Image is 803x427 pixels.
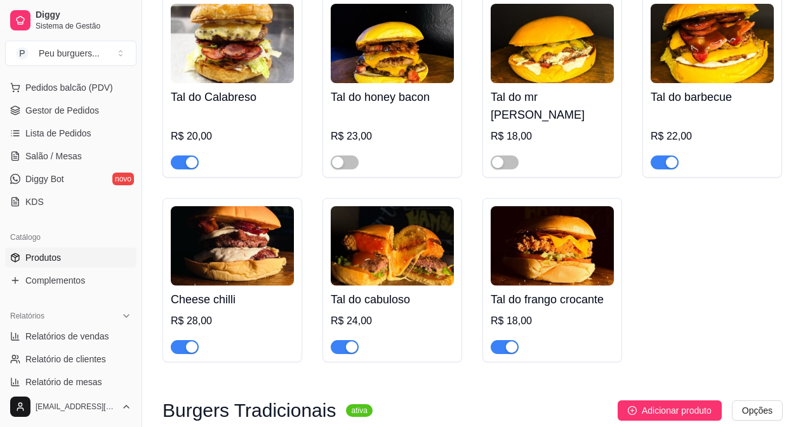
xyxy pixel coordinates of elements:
div: R$ 20,00 [171,129,294,144]
a: Gestor de Pedidos [5,100,136,121]
div: R$ 23,00 [331,129,454,144]
a: Relatório de mesas [5,372,136,392]
div: Catálogo [5,227,136,247]
span: Salão / Mesas [25,150,82,162]
div: R$ 18,00 [491,313,614,329]
span: Lista de Pedidos [25,127,91,140]
span: Pedidos balcão (PDV) [25,81,113,94]
a: DiggySistema de Gestão [5,5,136,36]
h3: Burgers Tradicionais [163,403,336,418]
h4: Tal do frango crocante [491,291,614,308]
img: product-image [331,206,454,286]
img: product-image [171,4,294,83]
img: product-image [491,206,614,286]
a: Salão / Mesas [5,146,136,166]
span: [EMAIL_ADDRESS][DOMAIN_NAME] [36,402,116,412]
span: Relatório de clientes [25,353,106,365]
span: Diggy Bot [25,173,64,185]
h4: Tal do honey bacon [331,88,454,106]
span: Diggy [36,10,131,21]
span: Relatórios de vendas [25,330,109,343]
h4: Tal do mr [PERSON_NAME] [491,88,614,124]
span: KDS [25,195,44,208]
a: Diggy Botnovo [5,169,136,189]
a: Relatório de clientes [5,349,136,369]
img: product-image [491,4,614,83]
div: R$ 22,00 [651,129,774,144]
div: R$ 18,00 [491,129,614,144]
sup: ativa [346,404,372,417]
a: Produtos [5,247,136,268]
a: KDS [5,192,136,212]
button: [EMAIL_ADDRESS][DOMAIN_NAME] [5,391,136,422]
span: plus-circle [628,406,637,415]
img: product-image [331,4,454,83]
a: Lista de Pedidos [5,123,136,143]
span: Opções [742,404,773,417]
h4: Tal do cabuloso [331,291,454,308]
button: Adicionar produto [618,400,722,421]
img: product-image [171,206,294,286]
div: R$ 24,00 [331,313,454,329]
div: Peu burguers ... [39,47,100,60]
a: Relatórios de vendas [5,326,136,346]
div: R$ 28,00 [171,313,294,329]
h4: Tal do Calabreso [171,88,294,106]
button: Opções [732,400,783,421]
img: product-image [651,4,774,83]
span: Complementos [25,274,85,287]
span: Produtos [25,251,61,264]
span: Sistema de Gestão [36,21,131,31]
button: Select a team [5,41,136,66]
span: P [16,47,29,60]
button: Pedidos balcão (PDV) [5,77,136,98]
span: Relatório de mesas [25,376,102,388]
span: Gestor de Pedidos [25,104,99,117]
span: Relatórios [10,311,44,321]
h4: Tal do barbecue [651,88,774,106]
span: Adicionar produto [642,404,712,417]
a: Complementos [5,270,136,291]
h4: Cheese chilli [171,291,294,308]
